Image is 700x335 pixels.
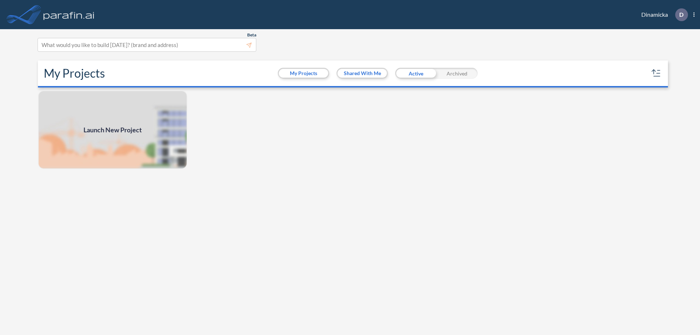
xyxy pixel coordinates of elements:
[650,67,662,79] button: sort
[44,66,105,80] h2: My Projects
[247,32,256,38] span: Beta
[630,8,695,21] div: Dinamicka
[38,90,187,169] img: add
[279,69,328,78] button: My Projects
[38,90,187,169] a: Launch New Project
[338,69,387,78] button: Shared With Me
[83,125,142,135] span: Launch New Project
[395,68,436,79] div: Active
[42,7,96,22] img: logo
[679,11,684,18] p: D
[436,68,478,79] div: Archived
